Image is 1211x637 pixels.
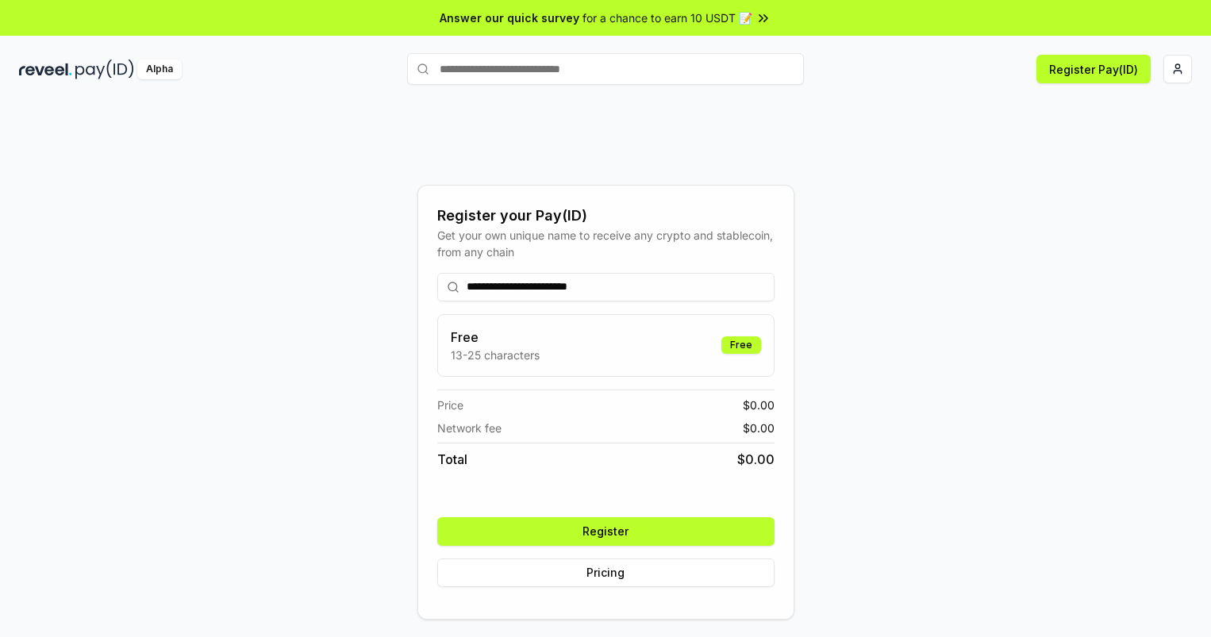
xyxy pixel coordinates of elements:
[451,328,540,347] h3: Free
[1036,55,1151,83] button: Register Pay(ID)
[743,420,775,436] span: $ 0.00
[75,59,134,79] img: pay_id
[743,397,775,413] span: $ 0.00
[437,397,463,413] span: Price
[437,420,502,436] span: Network fee
[437,517,775,546] button: Register
[437,227,775,260] div: Get your own unique name to receive any crypto and stablecoin, from any chain
[437,205,775,227] div: Register your Pay(ID)
[582,10,752,26] span: for a chance to earn 10 USDT 📝
[19,59,72,79] img: reveel_dark
[451,347,540,363] p: 13-25 characters
[437,558,775,587] button: Pricing
[721,336,761,354] div: Free
[437,450,467,469] span: Total
[137,59,182,79] div: Alpha
[737,450,775,469] span: $ 0.00
[440,10,579,26] span: Answer our quick survey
